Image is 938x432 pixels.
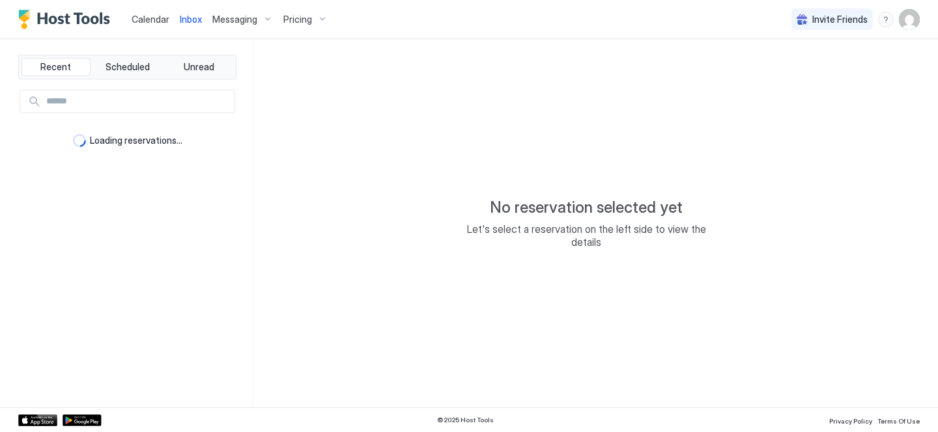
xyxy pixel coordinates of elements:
span: Unread [184,61,214,73]
div: menu [878,12,894,27]
span: Inbox [180,14,202,25]
div: loading [73,134,86,147]
a: Privacy Policy [829,413,872,427]
input: Input Field [41,90,234,113]
span: Privacy Policy [829,417,872,425]
span: Terms Of Use [877,417,920,425]
span: Messaging [212,14,257,25]
span: Scheduled [106,61,150,73]
span: Invite Friends [812,14,868,25]
span: Calendar [132,14,169,25]
a: App Store [18,414,57,426]
span: Recent [40,61,71,73]
div: tab-group [18,55,236,79]
a: Calendar [132,12,169,26]
span: No reservation selected yet [490,198,683,217]
div: User profile [899,9,920,30]
span: © 2025 Host Tools [437,416,494,424]
a: Inbox [180,12,202,26]
button: Recent [21,58,91,76]
a: Terms Of Use [877,413,920,427]
span: Pricing [283,14,312,25]
a: Google Play Store [63,414,102,426]
a: Host Tools Logo [18,10,116,29]
span: Loading reservations... [90,135,182,146]
button: Unread [164,58,233,76]
span: Let's select a reservation on the left side to view the details [456,223,717,249]
button: Scheduled [93,58,162,76]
